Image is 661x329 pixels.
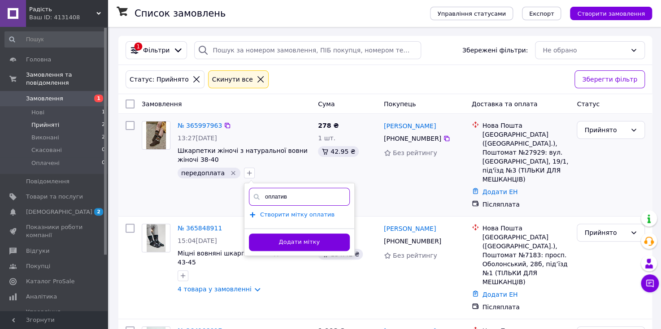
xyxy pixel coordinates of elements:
span: Скасовані [31,146,62,154]
span: 2 [102,121,105,129]
span: Покупець [384,100,416,108]
input: Напишіть назву мітки [249,188,350,206]
div: Післяплата [483,200,570,209]
a: Міцні вовняні шкарпетки з підошвою 43-45 [178,250,300,266]
span: Створити мітку оплатив [260,211,335,218]
img: Фото товару [146,121,166,149]
span: Cума [318,100,335,108]
span: 1 [102,108,105,117]
div: Не обрано [543,45,626,55]
input: Пошук [4,31,106,48]
div: Післяплата [483,303,570,312]
span: Виконані [31,134,59,142]
span: Доставка та оплата [472,100,538,108]
span: Товари та послуги [26,193,83,201]
div: Cкинути все [210,74,255,84]
button: Управління статусами [430,7,513,20]
span: Повідомлення [26,177,70,186]
img: Фото товару [147,224,165,252]
span: 2 [102,134,105,142]
div: Ваш ID: 4131408 [29,13,108,22]
div: Прийнято [584,228,626,238]
span: 278 ₴ [318,122,339,129]
span: Створити замовлення [577,10,645,17]
button: Експорт [522,7,561,20]
input: Пошук за номером замовлення, ПІБ покупця, номером телефону, Email, номером накладної [194,41,421,59]
div: [PHONE_NUMBER] [382,235,443,247]
span: Покупці [26,262,50,270]
a: № 365997963 [178,122,222,129]
span: Оплачені [31,159,60,167]
span: Показники роботи компанії [26,223,83,239]
span: Статус [577,100,600,108]
span: Замовлення [26,95,63,103]
a: Фото товару [142,224,170,252]
h1: Список замовлень [135,8,226,19]
span: Зберегти фільтр [582,74,637,84]
div: Прийнято [584,125,626,135]
div: [GEOGRAPHIC_DATA] ([GEOGRAPHIC_DATA].), Поштомат №7183: просп. Оболонський, 28б, під’їзд №1 (ТІЛЬ... [483,233,570,286]
span: Замовлення та повідомлення [26,71,108,87]
span: Головна [26,56,51,64]
a: 4 товара у замовленні [178,286,252,293]
a: Фото товару [142,121,170,150]
span: Каталог ProSale [26,277,74,286]
a: Додати ЕН [483,188,518,195]
span: передоплата [181,169,225,177]
a: № 365848911 [178,225,222,232]
span: Відгуки [26,247,49,255]
span: Аналітика [26,293,57,301]
div: 42.95 ₴ [318,146,359,157]
div: Статус: Прийнято [128,74,191,84]
a: Шкарпетки жіночі з натуральної вовни жіночі 38-40 [178,147,308,163]
span: Управління сайтом [26,308,83,324]
span: Радість [29,5,96,13]
span: Прийняті [31,121,59,129]
button: Зберегти фільтр [574,70,645,88]
span: Експорт [529,10,554,17]
span: 2 [94,208,103,216]
span: Управління статусами [437,10,506,17]
button: Створити замовлення [570,7,652,20]
div: Нова Пошта [483,224,570,233]
span: Нові [31,108,44,117]
span: Збережені фільтри: [462,46,528,55]
span: 1 [94,95,103,102]
span: 1 шт. [318,134,335,142]
a: Додати ЕН [483,291,518,298]
span: 0 [102,159,105,167]
svg: Видалити мітку [230,169,237,177]
span: Замовлення [142,100,182,108]
span: Без рейтингу [393,149,437,156]
button: Додати мітку [249,234,350,251]
span: [DEMOGRAPHIC_DATA] [26,208,92,216]
div: [GEOGRAPHIC_DATA] ([GEOGRAPHIC_DATA].), Поштомат №27929: вул. [GEOGRAPHIC_DATA], 19/1, під'їзд №3... [483,130,570,184]
a: [PERSON_NAME] [384,224,436,233]
span: Фільтри [143,46,170,55]
span: 13:27[DATE] [178,134,217,142]
span: Без рейтингу [393,252,437,259]
button: Чат з покупцем [641,274,659,292]
span: 15:04[DATE] [178,237,217,244]
div: [PHONE_NUMBER] [382,132,443,145]
a: [PERSON_NAME] [384,121,436,130]
div: Нова Пошта [483,121,570,130]
span: 0 [102,146,105,154]
a: Створити замовлення [561,9,652,17]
